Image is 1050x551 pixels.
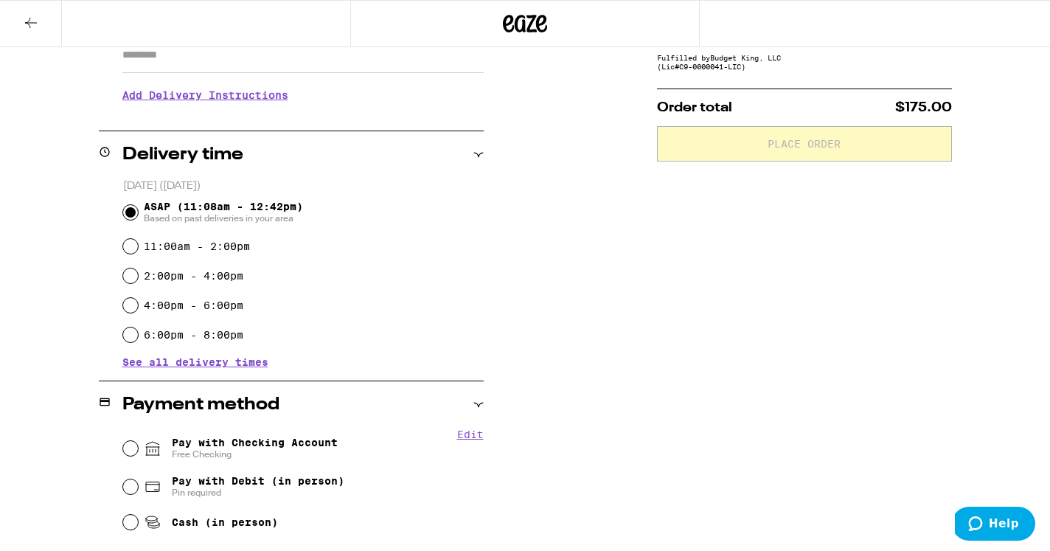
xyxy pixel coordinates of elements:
[122,357,268,367] button: See all delivery times
[123,179,484,193] p: [DATE] ([DATE])
[768,139,841,149] span: Place Order
[144,299,243,311] label: 4:00pm - 6:00pm
[457,429,484,440] button: Edit
[144,329,243,341] label: 6:00pm - 8:00pm
[955,507,1035,544] iframe: Opens a widget where you can find more information
[144,270,243,282] label: 2:00pm - 4:00pm
[144,212,303,224] span: Based on past deliveries in your area
[172,516,278,528] span: Cash (in person)
[657,101,732,114] span: Order total
[144,240,250,252] label: 11:00am - 2:00pm
[122,396,279,414] h2: Payment method
[895,101,952,114] span: $175.00
[144,201,303,224] span: ASAP (11:08am - 12:42pm)
[122,112,484,124] p: We'll contact you at [PHONE_NUMBER] when we arrive
[172,437,338,460] span: Pay with Checking Account
[172,487,344,499] span: Pin required
[172,475,344,487] span: Pay with Debit (in person)
[122,78,484,112] h3: Add Delivery Instructions
[172,448,338,460] span: Free Checking
[657,126,952,162] button: Place Order
[657,53,952,71] div: Fulfilled by Budget King, LLC (Lic# C9-0000041-LIC )
[122,146,243,164] h2: Delivery time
